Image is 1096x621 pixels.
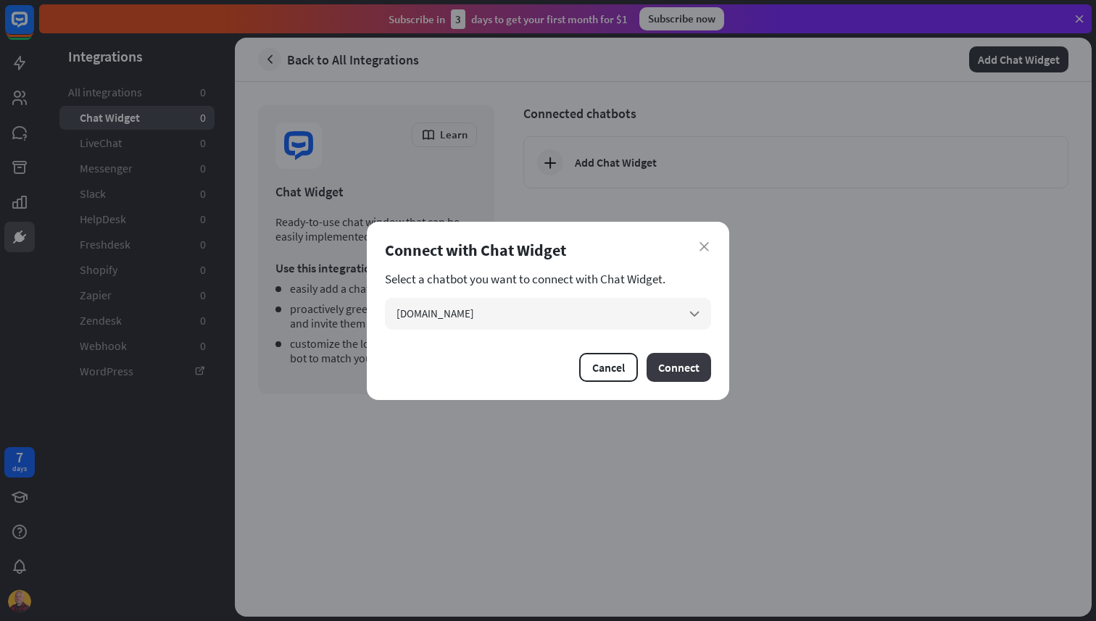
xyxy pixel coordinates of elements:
i: close [699,242,709,251]
span: [DOMAIN_NAME] [397,307,474,320]
i: arrow_down [686,306,702,322]
button: Cancel [579,353,638,382]
button: Open LiveChat chat widget [12,6,55,49]
section: Select a chatbot you want to connect with Chat Widget. [385,272,711,286]
div: Connect with Chat Widget [385,240,711,260]
button: Connect [647,353,711,382]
